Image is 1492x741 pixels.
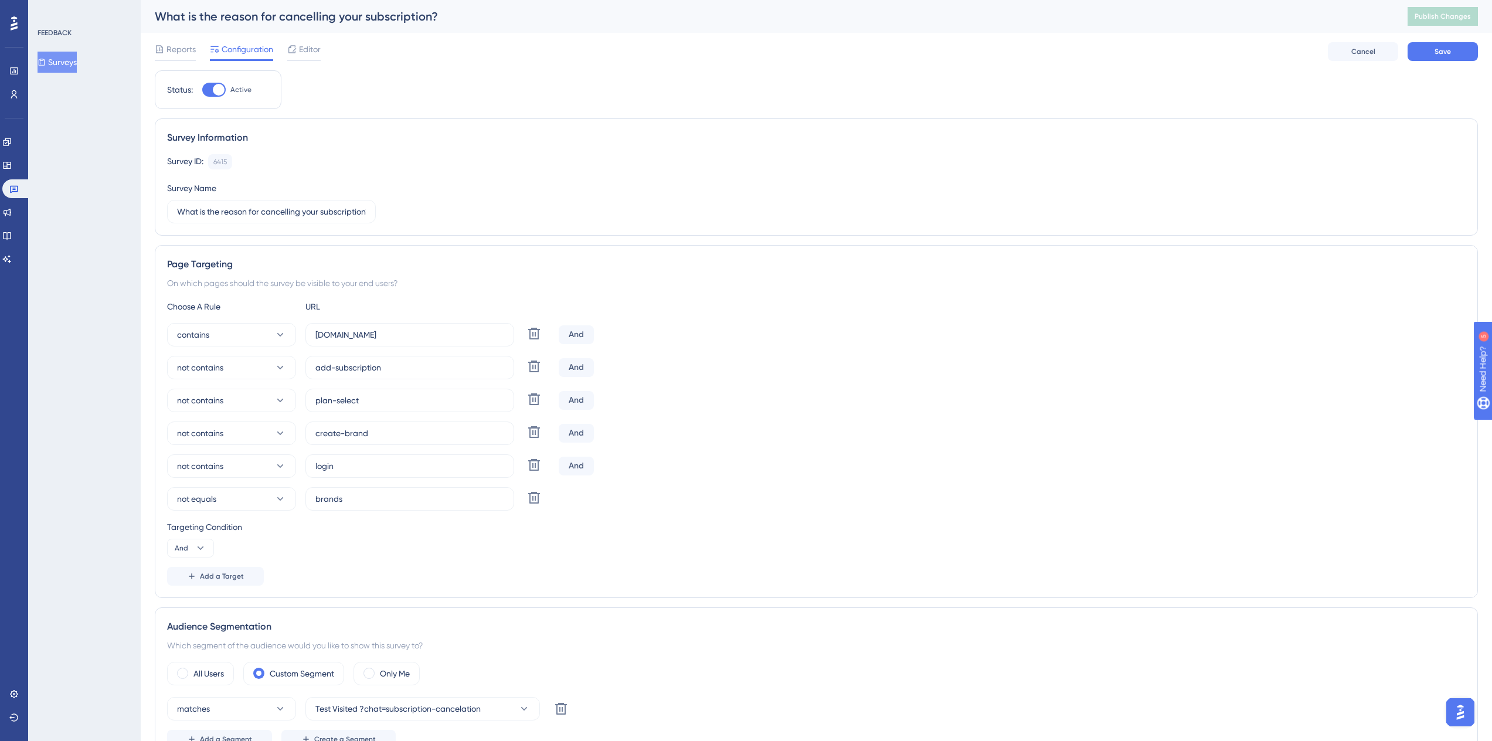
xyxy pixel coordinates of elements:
button: And [167,539,214,558]
span: And [175,543,188,553]
div: Audience Segmentation [167,620,1466,634]
label: Only Me [380,667,410,681]
span: Test Visited ?chat=subscription-cancelation [315,702,481,716]
button: not contains [167,422,296,445]
span: Publish Changes [1415,12,1471,21]
div: On which pages should the survey be visible to your end users? [167,276,1466,290]
button: Cancel [1328,42,1398,61]
div: And [559,358,594,377]
div: URL [305,300,434,314]
span: contains [177,328,209,342]
button: Surveys [38,52,77,73]
div: What is the reason for cancelling your subscription? [155,8,1378,25]
button: not equals [167,487,296,511]
span: matches [177,702,210,716]
div: Survey Name [167,181,216,195]
div: And [559,391,594,410]
button: matches [167,697,296,720]
span: not contains [177,393,223,407]
input: yourwebsite.com/path [315,328,504,341]
span: Reports [166,42,196,56]
input: yourwebsite.com/path [315,460,504,473]
label: Custom Segment [270,667,334,681]
div: And [559,325,594,344]
span: Save [1435,47,1451,56]
div: 6415 [213,157,227,166]
div: Survey ID: [167,154,203,169]
span: not contains [177,459,223,473]
div: FEEDBACK [38,28,72,38]
span: Add a Target [200,572,244,581]
span: not contains [177,426,223,440]
div: 5 [81,6,85,15]
span: Cancel [1351,47,1375,56]
input: yourwebsite.com/path [315,427,504,440]
button: Add a Target [167,567,264,586]
input: Type your Survey name [177,205,366,218]
div: Status: [167,83,193,97]
div: Page Targeting [167,257,1466,271]
button: contains [167,323,296,346]
div: Targeting Condition [167,520,1466,534]
span: Configuration [222,42,273,56]
div: And [559,457,594,475]
button: not contains [167,454,296,478]
div: Choose A Rule [167,300,296,314]
input: yourwebsite.com/path [315,361,504,374]
div: And [559,424,594,443]
label: All Users [193,667,224,681]
input: yourwebsite.com/path [315,492,504,505]
button: not contains [167,389,296,412]
button: not contains [167,356,296,379]
span: not equals [177,492,216,506]
div: Which segment of the audience would you like to show this survey to? [167,638,1466,652]
button: Save [1408,42,1478,61]
iframe: UserGuiding AI Assistant Launcher [1443,695,1478,730]
span: Editor [299,42,321,56]
span: Active [230,85,252,94]
span: Need Help? [28,3,73,17]
div: Survey Information [167,131,1466,145]
button: Test Visited ?chat=subscription-cancelation [305,697,540,720]
span: not contains [177,361,223,375]
button: Publish Changes [1408,7,1478,26]
input: yourwebsite.com/path [315,394,504,407]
